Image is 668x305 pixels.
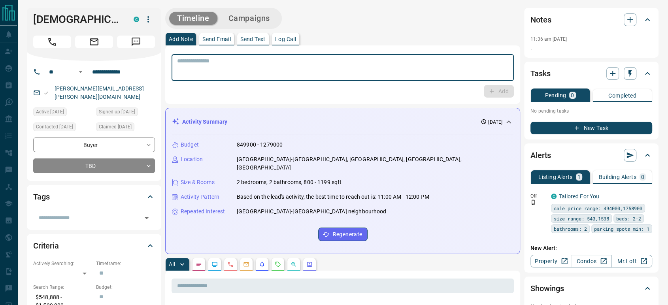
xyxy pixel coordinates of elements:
div: Mon Aug 11 2025 [96,107,155,119]
p: Actively Searching: [33,260,92,267]
div: Tasks [530,64,652,83]
h2: Tasks [530,67,550,80]
span: size range: 540,1538 [554,215,609,222]
button: Timeline [169,12,217,25]
p: All [169,262,175,267]
p: Budget [181,141,199,149]
svg: Notes [196,261,202,267]
p: 2 bedrooms, 2 bathrooms, 800 - 1199 sqft [237,178,342,186]
p: Budget: [96,284,155,291]
a: Condos [571,255,611,267]
p: 0 [571,92,574,98]
p: Completed [608,93,636,98]
p: No pending tasks [530,105,652,117]
p: Based on the lead's activity, the best time to reach out is: 11:00 AM - 12:00 PM [237,193,429,201]
svg: Email Valid [43,90,49,96]
span: beds: 2-2 [616,215,641,222]
p: Add Note [169,36,193,42]
svg: Calls [227,261,234,267]
p: Timeframe: [96,260,155,267]
p: New Alert: [530,244,652,252]
div: TBD [33,158,155,173]
h2: Showings [530,282,564,295]
a: Mr.Loft [611,255,652,267]
span: Email [75,36,113,48]
svg: Listing Alerts [259,261,265,267]
div: Mon Aug 11 2025 [33,122,92,134]
p: [GEOGRAPHIC_DATA]-[GEOGRAPHIC_DATA] neighbourhood [237,207,386,216]
div: Criteria [33,236,155,255]
span: Message [117,36,155,48]
a: Property [530,255,571,267]
button: Regenerate [318,228,368,241]
p: Send Text [240,36,266,42]
p: Size & Rooms [181,178,215,186]
p: Off [530,192,546,200]
div: condos.ca [551,194,557,199]
button: Open [76,67,85,77]
h1: [DEMOGRAPHIC_DATA] [33,13,122,26]
p: Activity Pattern [181,193,219,201]
p: Log Call [275,36,296,42]
span: Signed up [DATE] [99,108,135,116]
svg: Opportunities [291,261,297,267]
span: bathrooms: 2 [554,225,587,233]
h2: Alerts [530,149,551,162]
div: Buyer [33,137,155,152]
svg: Requests [275,261,281,267]
p: Listing Alerts [538,174,573,180]
p: . [530,44,652,53]
div: Showings [530,279,652,298]
p: [DATE] [488,119,502,126]
p: 849900 - 1279000 [237,141,283,149]
p: [GEOGRAPHIC_DATA]-[GEOGRAPHIC_DATA], [GEOGRAPHIC_DATA], [GEOGRAPHIC_DATA], [GEOGRAPHIC_DATA] [237,155,513,172]
p: Search Range: [33,284,92,291]
svg: Emails [243,261,249,267]
div: Mon Aug 11 2025 [96,122,155,134]
p: 11:36 am [DATE] [530,36,567,42]
p: 1 [577,174,581,180]
p: Activity Summary [182,118,227,126]
span: Call [33,36,71,48]
span: Active [DATE] [36,108,64,116]
p: 0 [641,174,644,180]
span: Contacted [DATE] [36,123,73,131]
div: Tags [33,187,155,206]
span: Claimed [DATE] [99,123,132,131]
div: condos.ca [134,17,139,22]
h2: Notes [530,13,551,26]
div: Activity Summary[DATE] [172,115,513,129]
p: Repeated Interest [181,207,225,216]
p: Send Email [202,36,231,42]
div: Notes [530,10,652,29]
svg: Lead Browsing Activity [211,261,218,267]
button: Open [141,213,152,224]
div: Alerts [530,146,652,165]
div: Mon Aug 11 2025 [33,107,92,119]
button: New Task [530,122,652,134]
h2: Tags [33,190,49,203]
a: [PERSON_NAME][EMAIL_ADDRESS][PERSON_NAME][DOMAIN_NAME] [55,85,144,100]
button: Campaigns [221,12,278,25]
span: parking spots min: 1 [594,225,649,233]
p: Building Alerts [599,174,636,180]
a: Tailored For You [559,193,599,200]
svg: Push Notification Only [530,200,536,205]
svg: Agent Actions [306,261,313,267]
span: sale price range: 494000,1758900 [554,204,642,212]
p: Location [181,155,203,164]
h2: Criteria [33,239,59,252]
p: Pending [545,92,566,98]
